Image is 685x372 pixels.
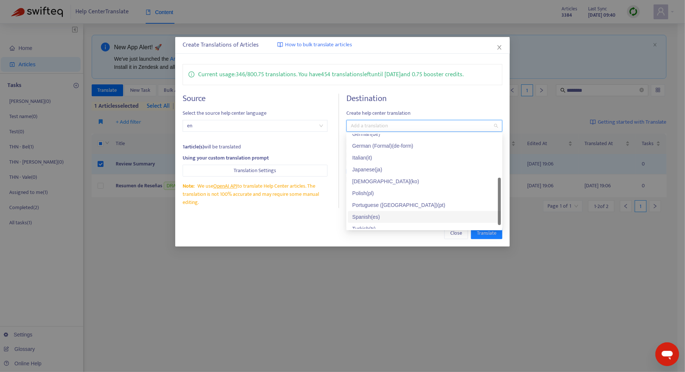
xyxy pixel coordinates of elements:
button: Close [495,43,503,51]
h4: Destination [346,94,502,104]
span: Create help center translation [346,109,502,117]
div: German ( de ) [352,130,496,138]
span: close [496,44,502,50]
strong: 1 article(s) [183,143,204,151]
div: Turkish ( tr ) [352,225,496,233]
span: Select the source help center language [183,109,328,117]
span: Translation Settings [234,167,277,175]
div: Portuguese ([GEOGRAPHIC_DATA]) ( pt ) [352,201,496,209]
div: German (Formal) ( de-form ) [352,142,496,150]
div: Spanish ( es ) [352,213,496,221]
span: en [187,120,323,131]
button: Close [444,227,468,239]
div: We use to translate Help Center articles. The translation is not 100% accurate and may require so... [183,182,328,207]
span: info-circle [189,70,194,77]
div: Using your custom translation prompt [183,154,328,162]
a: OpenAI API [213,182,237,190]
div: Polish ( pl ) [352,189,496,197]
div: Create Translations of Articles [183,41,502,50]
div: will be translated [183,143,328,151]
div: Japanese ( ja ) [352,165,496,174]
span: How to bulk translate articles [285,41,352,49]
p: Current usage: 346 / 800.75 translations . You have 454 translations left until [DATE] and 0.75 b... [198,70,464,79]
button: Translate [471,227,502,239]
span: Note: [183,182,194,190]
a: How to bulk translate articles [277,41,352,49]
span: Close [450,229,462,237]
h4: Source [183,94,328,104]
div: Italian ( it ) [352,154,496,162]
iframe: Button to launch messaging window [655,342,679,366]
button: Translation Settings [183,165,328,177]
img: image-link [277,42,283,48]
div: [DEMOGRAPHIC_DATA] ( ko ) [352,177,496,185]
